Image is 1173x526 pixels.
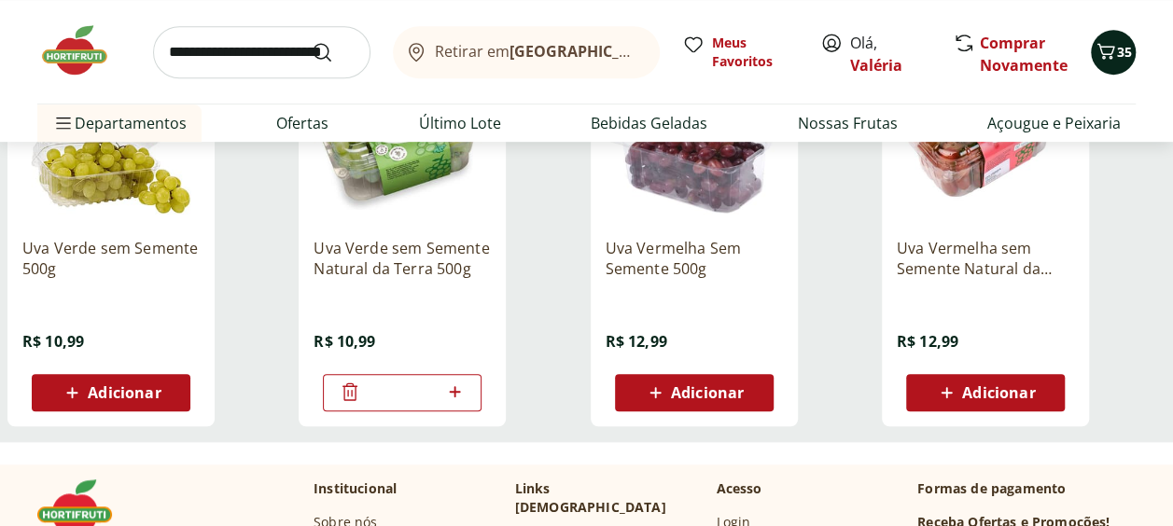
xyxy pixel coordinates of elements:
[906,374,1065,411] button: Adicionar
[311,41,356,63] button: Submit Search
[52,101,75,145] button: Menu
[980,33,1068,76] a: Comprar Novamente
[22,331,84,352] span: R$ 10,99
[419,112,501,134] a: Último Lote
[671,385,744,400] span: Adicionar
[153,26,370,78] input: search
[314,479,397,498] p: Institucional
[606,238,783,279] a: Uva Vermelha Sem Semente 500g
[850,55,902,76] a: Valéria
[276,112,328,134] a: Ofertas
[88,385,161,400] span: Adicionar
[682,34,798,71] a: Meus Favoritos
[435,43,641,60] span: Retirar em
[591,112,707,134] a: Bebidas Geladas
[897,238,1074,279] a: Uva Vermelha sem Semente Natural da Terra 500g
[52,101,187,145] span: Departamentos
[1091,30,1136,75] button: Carrinho
[32,374,190,411] button: Adicionar
[314,238,491,279] a: Uva Verde sem Semente Natural da Terra 500g
[712,34,798,71] span: Meus Favoritos
[897,331,958,352] span: R$ 12,99
[37,22,131,78] img: Hortifruti
[1117,43,1132,61] span: 35
[393,26,660,78] button: Retirar em[GEOGRAPHIC_DATA]/[GEOGRAPHIC_DATA]
[22,238,200,279] a: Uva Verde sem Semente 500g
[716,479,761,498] p: Acesso
[606,331,667,352] span: R$ 12,99
[962,385,1035,400] span: Adicionar
[314,331,375,352] span: R$ 10,99
[987,112,1121,134] a: Açougue e Peixaria
[515,479,702,517] p: Links [DEMOGRAPHIC_DATA]
[850,32,933,76] span: Olá,
[510,41,824,62] b: [GEOGRAPHIC_DATA]/[GEOGRAPHIC_DATA]
[798,112,898,134] a: Nossas Frutas
[917,479,1136,498] p: Formas de pagamento
[615,374,774,411] button: Adicionar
